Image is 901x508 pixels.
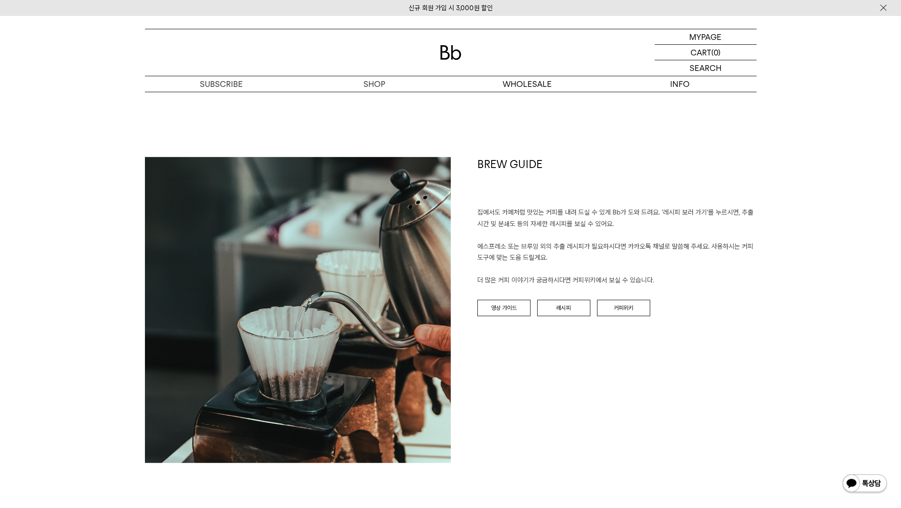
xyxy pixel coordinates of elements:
img: a9080350f8f7d047e248a4ae6390d20f_153659.jpg [145,157,451,463]
a: CART (0) [655,45,757,60]
a: SHOP [298,76,451,92]
a: SUBSCRIBE [145,76,298,92]
a: 레시피 [537,300,590,317]
p: CART [690,45,711,60]
p: (0) [711,45,721,60]
h1: BREW GUIDE [477,157,757,207]
p: SEARCH [690,60,722,76]
a: 영상 가이드 [477,300,530,317]
a: MYPAGE [655,29,757,45]
img: 로고 [440,45,461,60]
p: 집에서도 카페처럼 맛있는 커피를 내려 드실 ﻿수 있게 Bb가 도와 드려요. '레시피 보러 가기'를 누르시면, 추출 시간 및 분쇄도 등의 자세한 레시피를 보실 수 있어요. 에스... [477,207,757,286]
a: 커피위키 [597,300,650,317]
p: MYPAGE [689,29,722,44]
img: 카카오톡 채널 1:1 채팅 버튼 [842,473,888,495]
p: WHOLESALE [451,76,604,92]
a: 신규 회원 가입 시 3,000원 할인 [409,4,493,12]
p: INFO [604,76,757,92]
